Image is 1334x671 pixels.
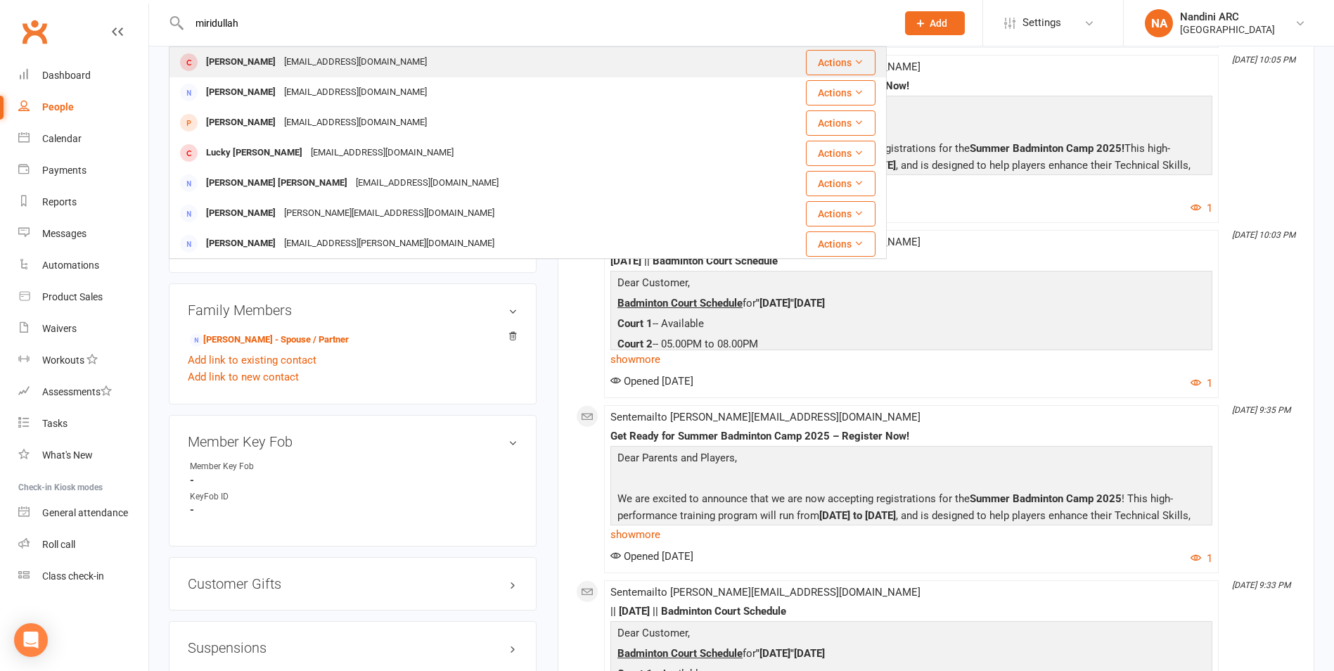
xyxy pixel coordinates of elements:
i: [DATE] 9:35 PM [1232,405,1290,415]
span: Settings [1022,7,1061,39]
div: What's New [42,449,93,461]
button: 1 [1191,200,1212,217]
a: show more [610,525,1212,544]
b: Court 2 [617,338,653,350]
div: Automations [42,260,99,271]
a: Dashboard [18,60,148,91]
div: [EMAIL_ADDRESS][DOMAIN_NAME] [280,52,431,72]
i: [DATE] 10:05 PM [1232,55,1295,65]
div: Tasks [42,418,68,429]
div: || [DATE] || Badminton Court Schedule [610,606,1212,618]
a: Assessments [18,376,148,408]
button: Actions [806,110,876,136]
strong: - [190,504,518,516]
strong: - [190,474,518,487]
div: People [42,101,74,113]
button: Actions [806,80,876,106]
b: Summer Badminton Camp 2025 [970,492,1122,505]
div: [PERSON_NAME] [PERSON_NAME] [202,173,352,193]
div: Dashboard [42,70,91,81]
div: Get Ready for Summer Badminton Camp 2025 – Register Now! [610,80,1212,92]
p: Dear Parents and Players, [614,449,1209,470]
div: [EMAIL_ADDRESS][DOMAIN_NAME] [280,113,431,133]
input: Search... [185,13,887,33]
button: 1 [1191,375,1212,392]
a: Waivers [18,313,148,345]
div: [PERSON_NAME] [202,52,280,72]
a: Tasks [18,408,148,440]
div: [PERSON_NAME][EMAIL_ADDRESS][DOMAIN_NAME] [280,203,499,224]
a: show more [610,350,1212,369]
i: [DATE] 9:33 PM [1232,580,1290,590]
div: Messages [42,228,86,239]
button: Actions [806,231,876,257]
button: Add [905,11,965,35]
a: Messages [18,218,148,250]
span: Opened [DATE] [610,550,693,563]
button: Actions [806,50,876,75]
a: Reports [18,186,148,218]
div: [PERSON_NAME] [202,203,280,224]
span: We are excited to announce that we are now accepting registrations for the ! This high-performanc... [617,492,1191,539]
a: Product Sales [18,281,148,313]
div: Assessments [42,386,112,397]
span: Sent email to [PERSON_NAME][EMAIL_ADDRESS][DOMAIN_NAME] [610,411,921,423]
div: [PERSON_NAME] [202,113,280,133]
b: "[DATE]" [756,297,794,309]
div: Product Sales [42,291,103,302]
a: What's New [18,440,148,471]
div: Class check-in [42,570,104,582]
span: -- 05.00PM to 08.00PM [617,338,758,350]
a: Roll call [18,529,148,561]
div: Get Ready for Summer Badminton Camp 2025 – Register Now! [610,430,1212,442]
span: Opened [DATE] [610,375,693,388]
div: Workouts [42,354,84,366]
div: [DATE] || Badminton Court Schedule [610,255,1212,267]
h3: Customer Gifts [188,576,518,592]
a: Automations [18,250,148,281]
div: NA [1145,9,1173,37]
b: Summer Badminton Camp 2025! [970,142,1124,155]
a: Calendar [18,123,148,155]
span: , and is designed to help players enhance their Technical Skills, Agility, and Mental Strength, a... [617,159,1191,188]
a: [PERSON_NAME] - Spouse / Partner [190,333,349,347]
a: Add link to new contact [188,369,299,385]
div: Reports [42,196,77,207]
a: Workouts [18,345,148,376]
div: [GEOGRAPHIC_DATA] [1180,23,1275,36]
div: Lucky [PERSON_NAME] [202,143,307,163]
span: for [743,297,794,309]
a: Add link to existing contact [188,352,316,369]
span: Dear Customer, [617,627,690,639]
h3: Member Key Fob [188,434,518,449]
u: Badminton Court Schedule [617,647,743,660]
button: Actions [806,171,876,196]
div: [EMAIL_ADDRESS][DOMAIN_NAME] [352,173,503,193]
div: Calendar [42,133,82,144]
h3: Family Members [188,302,518,318]
span: for [743,647,794,660]
div: Roll call [42,539,75,550]
a: show more [610,174,1212,194]
div: [EMAIL_ADDRESS][DOMAIN_NAME] [280,82,431,103]
b: [DATE] [794,297,825,309]
b: Court 1 [617,317,653,330]
p: Dear Parents and Players, [614,99,1209,120]
a: Class kiosk mode [18,561,148,592]
span: Add [930,18,947,29]
a: General attendance kiosk mode [18,497,148,529]
div: [PERSON_NAME] [202,82,280,103]
button: Actions [806,201,876,226]
b: [DATE] to [DATE] [819,509,896,522]
u: Badminton Court Schedule [617,297,743,309]
div: Member Key Fob [190,460,306,473]
div: Payments [42,165,86,176]
h3: Suspensions [188,640,518,656]
b: [DATE] [794,647,825,660]
div: Waivers [42,323,77,334]
a: People [18,91,148,123]
i: [DATE] 10:03 PM [1232,230,1295,240]
button: Actions [806,141,876,166]
a: Payments [18,155,148,186]
div: Open Intercom Messenger [14,623,48,657]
